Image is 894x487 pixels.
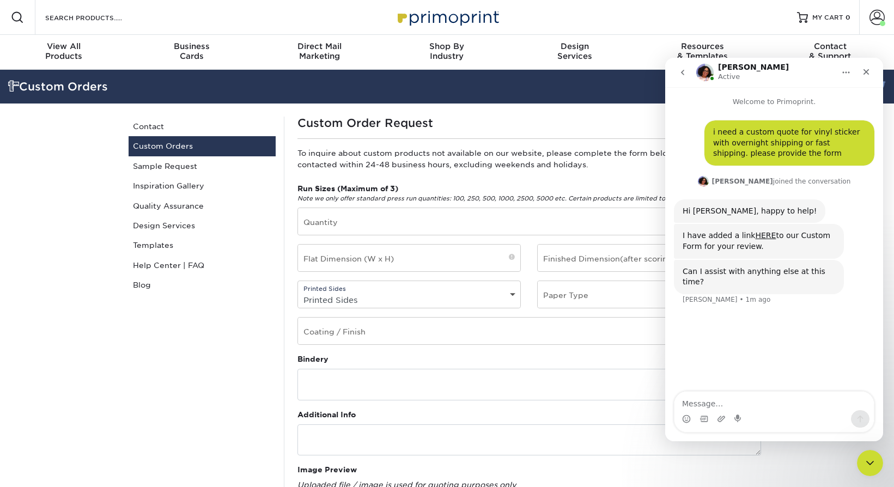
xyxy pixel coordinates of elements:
[383,41,510,51] span: Shop By
[129,196,276,216] a: Quality Assurance
[767,35,894,70] a: Contact& Support
[638,41,766,61] div: & Templates
[256,41,383,51] span: Direct Mail
[511,41,638,61] div: Services
[511,41,638,51] span: Design
[638,35,766,70] a: Resources& Templates
[393,5,502,29] img: Primoprint
[297,465,357,474] strong: Image Preview
[256,35,383,70] a: Direct MailMarketing
[511,35,638,70] a: DesignServices
[665,58,883,441] iframe: Intercom live chat
[129,275,276,295] a: Blog
[297,184,398,193] strong: Run Sizes (Maximum of 3)
[129,255,276,275] a: Help Center | FAQ
[129,117,276,136] a: Contact
[857,450,883,476] iframe: Intercom live chat
[129,235,276,255] a: Templates
[812,13,843,22] span: MY CART
[846,14,850,21] span: 0
[127,35,255,70] a: BusinessCards
[383,35,510,70] a: Shop ByIndustry
[129,156,276,176] a: Sample Request
[297,117,761,130] h1: Custom Order Request
[129,216,276,235] a: Design Services
[297,355,329,363] strong: Bindery
[127,41,255,51] span: Business
[129,176,276,196] a: Inspiration Gallery
[767,41,894,61] div: & Support
[129,136,276,156] a: Custom Orders
[767,41,894,51] span: Contact
[256,41,383,61] div: Marketing
[127,41,255,61] div: Cards
[44,11,150,24] input: SEARCH PRODUCTS.....
[297,410,356,419] strong: Additional Info
[297,195,726,202] em: Note we only offer standard press run quantities: 100, 250, 500, 1000, 2500, 5000 etc. Certain pr...
[297,148,761,170] p: To inquire about custom products not available on our website, please complete the form below. Yo...
[638,41,766,51] span: Resources
[383,41,510,61] div: Industry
